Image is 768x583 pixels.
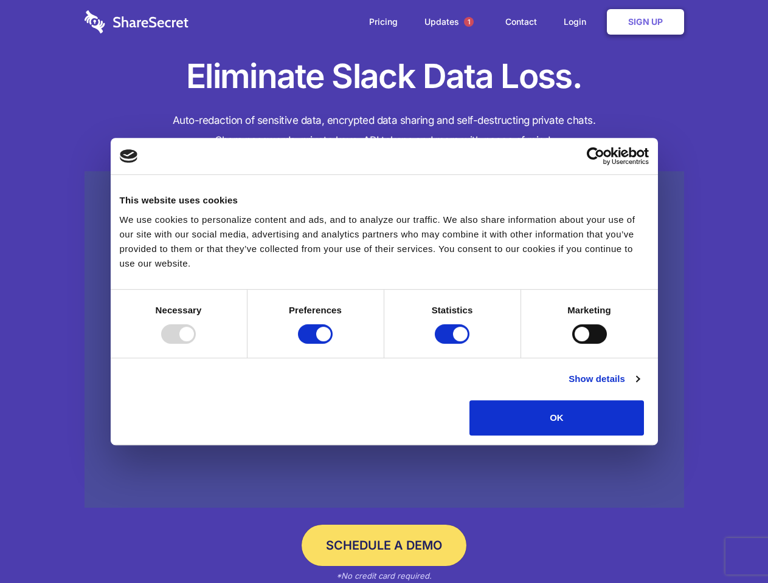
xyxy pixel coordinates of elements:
strong: Statistics [432,305,473,315]
a: Pricing [357,3,410,41]
strong: Necessary [156,305,202,315]
em: *No credit card required. [336,571,432,581]
strong: Preferences [289,305,342,315]
div: This website uses cookies [120,193,649,208]
button: OK [469,400,644,435]
a: Wistia video thumbnail [85,171,684,508]
a: Usercentrics Cookiebot - opens in a new window [542,147,649,165]
a: Sign Up [607,9,684,35]
a: Schedule a Demo [302,525,466,566]
strong: Marketing [567,305,611,315]
span: 1 [464,17,474,27]
h1: Eliminate Slack Data Loss. [85,55,684,98]
img: logo-wordmark-white-trans-d4663122ce5f474addd5e946df7df03e33cb6a1c49d2221995e7729f52c070b2.svg [85,10,189,33]
h4: Auto-redaction of sensitive data, encrypted data sharing and self-destructing private chats. Shar... [85,111,684,151]
div: We use cookies to personalize content and ads, and to analyze our traffic. We also share informat... [120,213,649,271]
a: Show details [569,372,639,386]
img: logo [120,149,138,163]
a: Contact [493,3,549,41]
a: Login [552,3,604,41]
